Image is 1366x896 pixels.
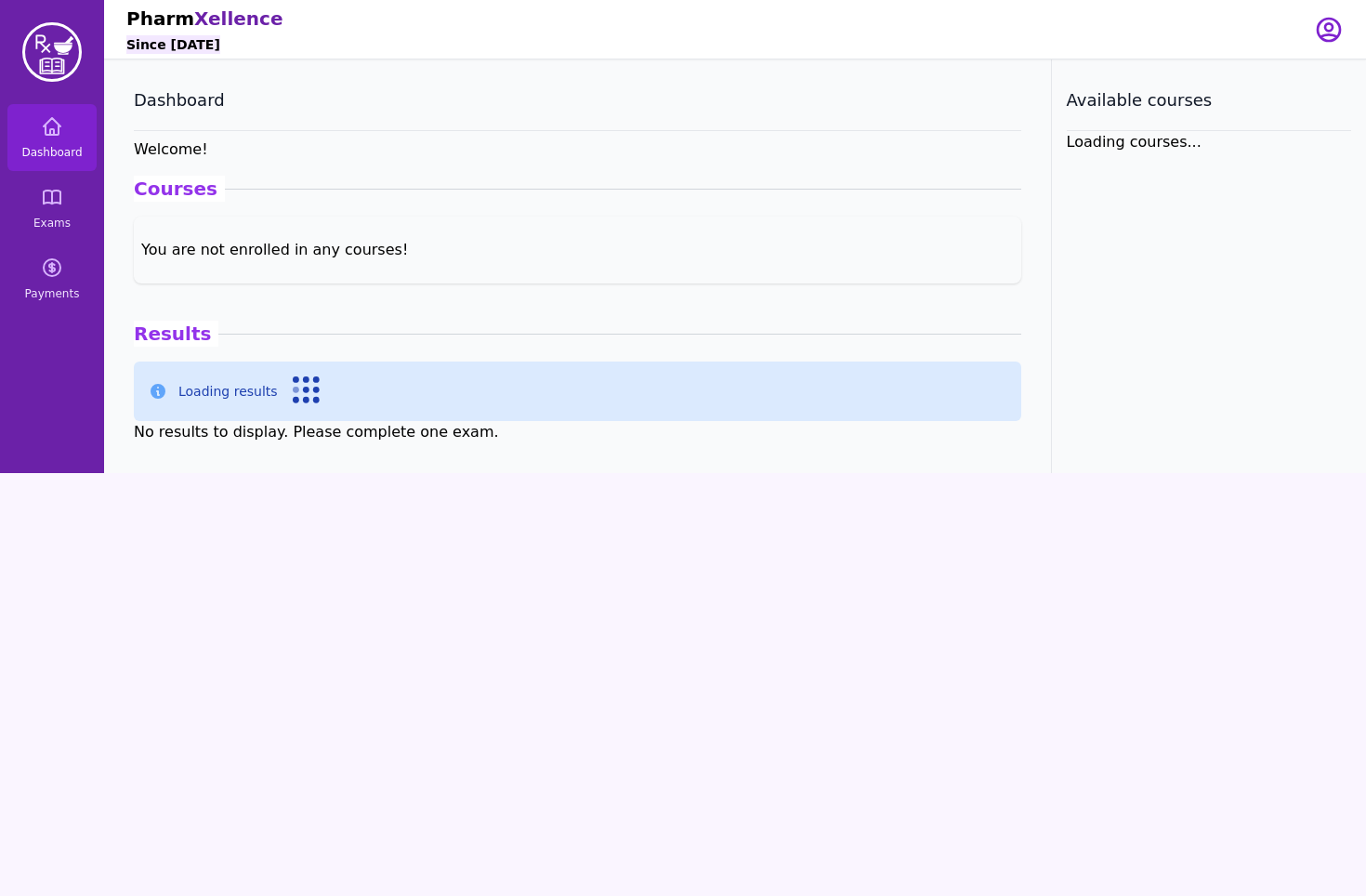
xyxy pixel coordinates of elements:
[1067,131,1352,153] div: Loading courses...
[126,35,220,54] h6: Since [DATE]
[25,286,80,301] span: Payments
[194,7,282,30] span: Xellence
[134,421,1021,443] div: No results to display. Please complete one exam.
[7,104,97,171] a: Dashboard
[7,175,97,242] a: Exams
[22,22,82,82] img: PharmXellence Logo
[134,89,1021,112] h3: Dashboard
[178,382,278,401] p: Loading results
[7,245,97,312] a: Payments
[126,7,194,30] span: Pharm
[1067,89,1352,112] h3: Available courses
[21,145,82,160] span: Dashboard
[134,321,218,347] span: Results
[134,176,225,202] span: Courses
[134,138,1021,161] h6: Welcome !
[33,216,71,231] span: Exams
[134,231,1021,269] div: You are not enrolled in any courses!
